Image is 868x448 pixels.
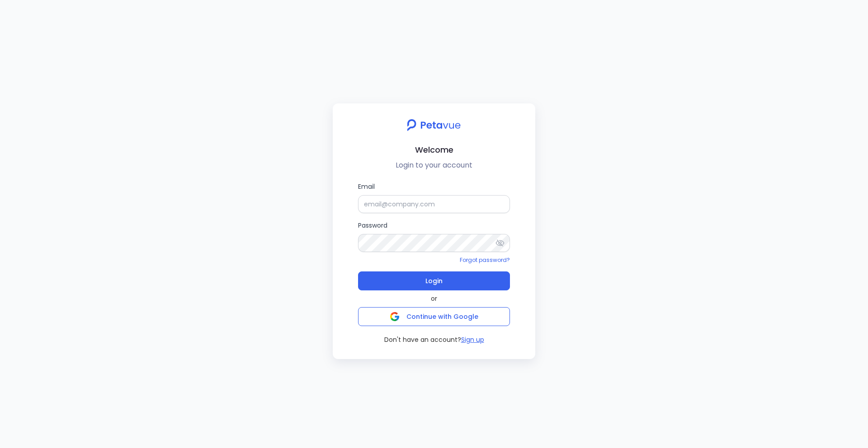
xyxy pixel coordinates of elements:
span: Don't have an account? [384,335,461,345]
input: Email [358,195,510,213]
button: Sign up [461,335,484,345]
span: or [431,294,437,303]
button: Continue with Google [358,307,510,326]
label: Email [358,182,510,213]
input: Password [358,234,510,252]
a: Forgot password? [460,256,510,264]
img: petavue logo [401,114,467,136]
label: Password [358,220,510,252]
button: Login [358,271,510,290]
span: Continue with Google [406,312,478,321]
h2: Welcome [340,143,528,156]
p: Login to your account [340,160,528,171]
span: Login [425,275,443,287]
